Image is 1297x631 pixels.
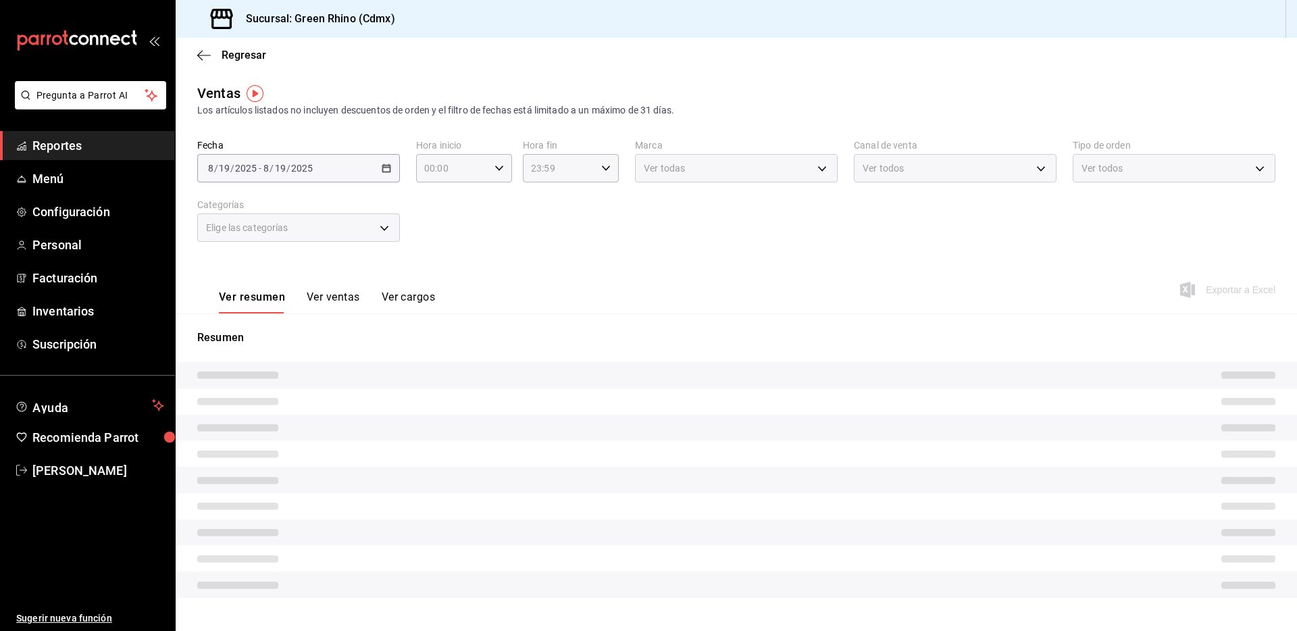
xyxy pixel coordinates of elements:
[523,141,619,150] label: Hora fin
[32,136,164,155] span: Reportes
[197,330,1275,346] p: Resumen
[16,611,164,626] span: Sugerir nueva función
[197,49,266,61] button: Regresar
[270,163,274,174] span: /
[32,203,164,221] span: Configuración
[274,163,286,174] input: --
[219,291,435,313] div: navigation tabs
[36,89,145,103] span: Pregunta a Parrot AI
[206,221,288,234] span: Elige las categorías
[230,163,234,174] span: /
[854,141,1057,150] label: Canal de venta
[635,141,838,150] label: Marca
[32,269,164,287] span: Facturación
[218,163,230,174] input: --
[263,163,270,174] input: --
[286,163,290,174] span: /
[32,461,164,480] span: [PERSON_NAME]
[1082,161,1123,175] span: Ver todos
[197,141,400,150] label: Fecha
[197,200,400,209] label: Categorías
[247,85,263,102] img: Tooltip marker
[32,236,164,254] span: Personal
[307,291,360,313] button: Ver ventas
[32,397,147,413] span: Ayuda
[214,163,218,174] span: /
[32,170,164,188] span: Menú
[416,141,512,150] label: Hora inicio
[259,163,261,174] span: -
[9,98,166,112] a: Pregunta a Parrot AI
[222,49,266,61] span: Regresar
[644,161,685,175] span: Ver todas
[197,83,240,103] div: Ventas
[207,163,214,174] input: --
[32,428,164,447] span: Recomienda Parrot
[290,163,313,174] input: ----
[382,291,436,313] button: Ver cargos
[15,81,166,109] button: Pregunta a Parrot AI
[149,35,159,46] button: open_drawer_menu
[234,163,257,174] input: ----
[235,11,395,27] h3: Sucursal: Green Rhino (Cdmx)
[197,103,1275,118] div: Los artículos listados no incluyen descuentos de orden y el filtro de fechas está limitado a un m...
[32,335,164,353] span: Suscripción
[863,161,904,175] span: Ver todos
[219,291,285,313] button: Ver resumen
[1073,141,1275,150] label: Tipo de orden
[32,302,164,320] span: Inventarios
